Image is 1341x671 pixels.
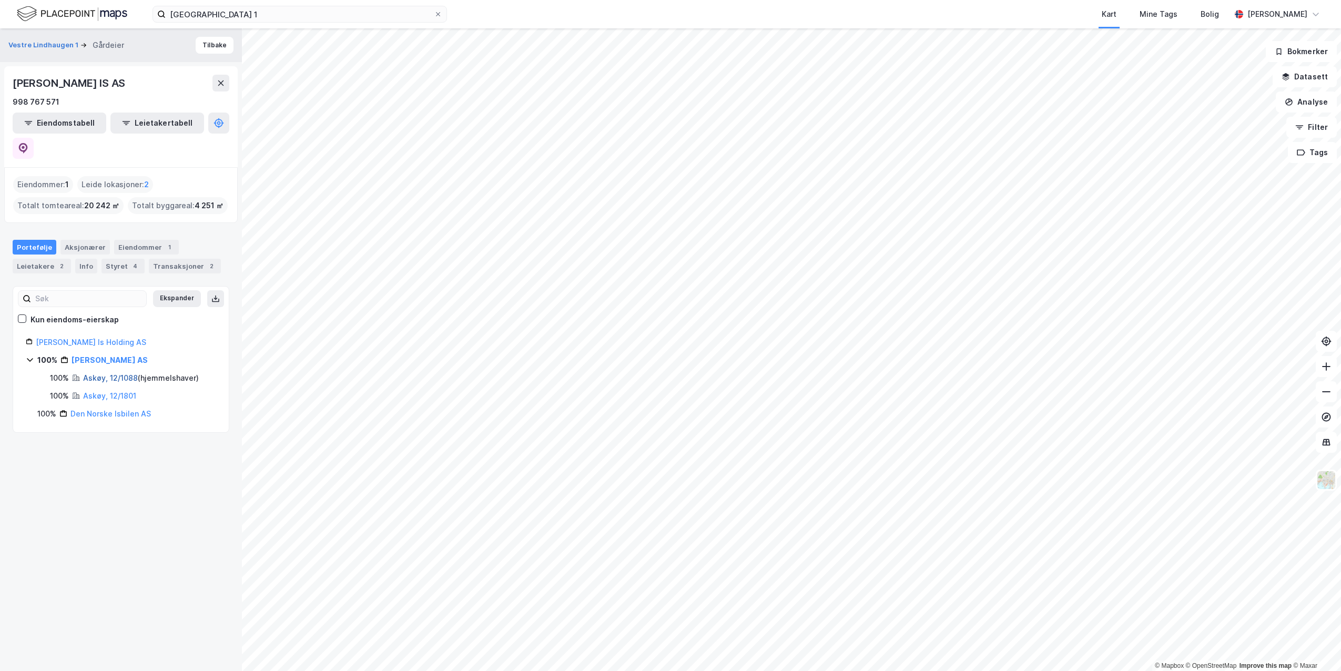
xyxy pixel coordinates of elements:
[1247,8,1307,21] div: [PERSON_NAME]
[83,391,136,400] a: Askøy, 12/1801
[1140,8,1177,21] div: Mine Tags
[153,290,201,307] button: Ekspander
[13,176,73,193] div: Eiendommer :
[36,338,146,347] a: [PERSON_NAME] Is Holding AS
[70,409,151,418] a: Den Norske Isbilen AS
[56,261,67,271] div: 2
[206,261,217,271] div: 2
[1266,41,1337,62] button: Bokmerker
[1186,662,1237,669] a: OpenStreetMap
[83,373,138,382] a: Askøy, 12/1088
[13,240,56,255] div: Portefølje
[13,259,71,273] div: Leietakere
[50,390,69,402] div: 100%
[1288,142,1337,163] button: Tags
[31,313,119,326] div: Kun eiendoms-eierskap
[1155,662,1184,669] a: Mapbox
[1276,91,1337,113] button: Analyse
[31,291,146,307] input: Søk
[13,113,106,134] button: Eiendomstabell
[8,40,80,50] button: Vestre Lindhaugen 1
[60,240,110,255] div: Aksjonærer
[149,259,221,273] div: Transaksjoner
[50,372,69,384] div: 100%
[110,113,204,134] button: Leietakertabell
[144,178,149,191] span: 2
[1288,621,1341,671] iframe: Chat Widget
[114,240,179,255] div: Eiendommer
[83,372,199,384] div: ( hjemmelshaver )
[13,197,124,214] div: Totalt tomteareal :
[75,259,97,273] div: Info
[101,259,145,273] div: Styret
[72,355,148,364] a: [PERSON_NAME] AS
[13,75,127,91] div: [PERSON_NAME] IS AS
[77,176,153,193] div: Leide lokasjoner :
[37,354,57,367] div: 100%
[93,39,124,52] div: Gårdeier
[1273,66,1337,87] button: Datasett
[128,197,228,214] div: Totalt byggareal :
[37,408,56,420] div: 100%
[195,199,223,212] span: 4 251 ㎡
[166,6,434,22] input: Søk på adresse, matrikkel, gårdeiere, leietakere eller personer
[164,242,175,252] div: 1
[17,5,127,23] img: logo.f888ab2527a4732fd821a326f86c7f29.svg
[13,96,59,108] div: 998 767 571
[1102,8,1116,21] div: Kart
[65,178,69,191] span: 1
[1316,470,1336,490] img: Z
[130,261,140,271] div: 4
[196,37,233,54] button: Tilbake
[84,199,119,212] span: 20 242 ㎡
[1240,662,1292,669] a: Improve this map
[1201,8,1219,21] div: Bolig
[1286,117,1337,138] button: Filter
